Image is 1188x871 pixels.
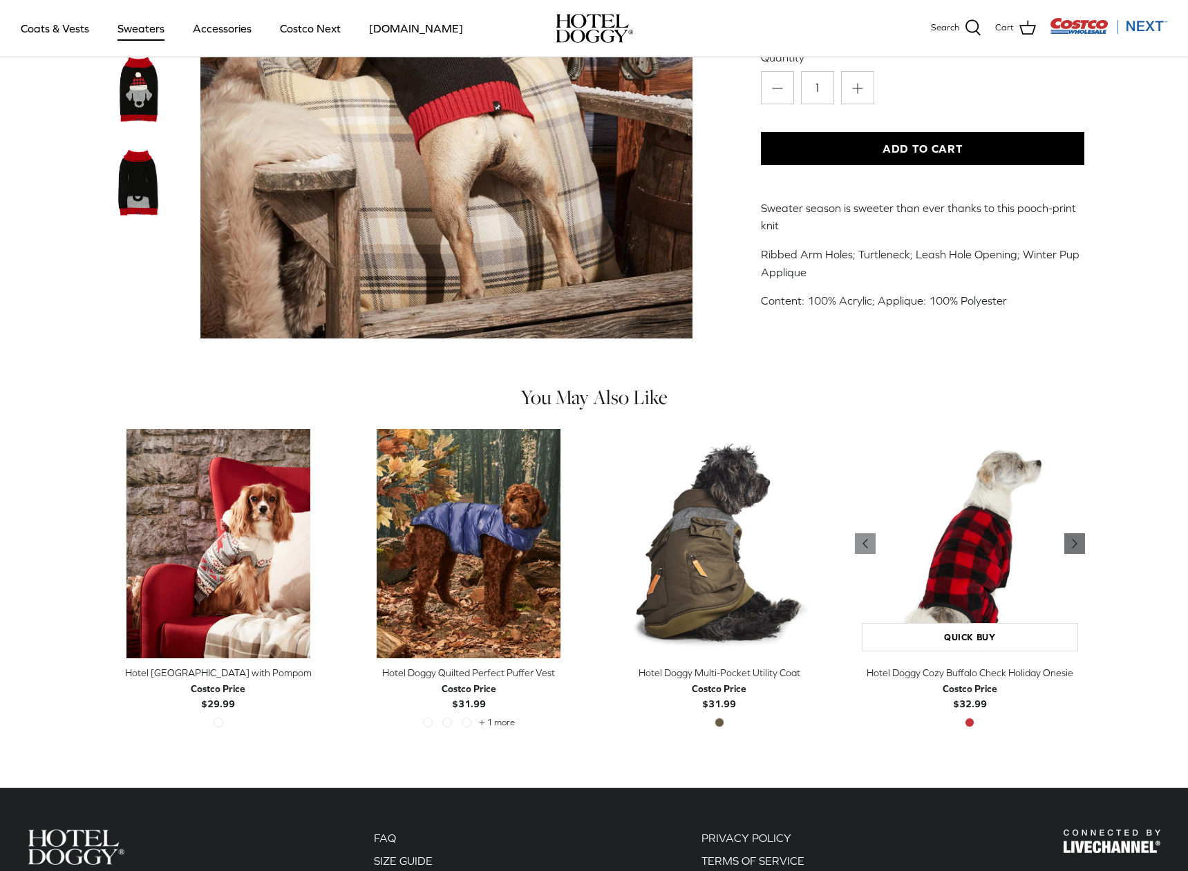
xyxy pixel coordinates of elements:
a: FAQ [374,832,396,844]
a: Hotel Doggy Quilted Perfect Puffer Vest Costco Price$31.99 [354,665,584,711]
img: Costco Next [1050,17,1167,35]
a: Accessories [180,5,264,52]
a: Hotel Doggy Multi-Pocket Utility Coat Costco Price$31.99 [605,665,835,711]
img: Hotel Doggy Costco Next [28,830,124,865]
a: Costco Next [267,5,353,52]
a: hoteldoggy.com hoteldoggycom [556,14,633,43]
a: Sweaters [105,5,177,52]
span: Search [931,21,959,35]
a: Hotel Doggy Cozy Buffalo Check Holiday Onesie Costco Price$32.99 [855,665,1085,711]
div: Hotel [GEOGRAPHIC_DATA] with Pompom [104,665,334,680]
a: Quick buy [862,623,1078,651]
a: Hotel [GEOGRAPHIC_DATA] with Pompom Costco Price$29.99 [104,665,334,711]
p: Sweater season is sweeter than ever thanks to this pooch-print knit [761,200,1085,235]
button: Add to Cart [761,132,1085,165]
img: Hotel Doggy Costco Next [1064,830,1160,854]
a: Search [931,19,981,37]
a: Visit Costco Next [1050,26,1167,37]
div: Hotel Doggy Quilted Perfect Puffer Vest [354,665,584,680]
b: $32.99 [943,681,997,709]
div: Hotel Doggy Cozy Buffalo Check Holiday Onesie [855,665,1085,680]
span: + 1 more [479,718,515,727]
img: hoteldoggycom [556,14,633,43]
input: Quantity [801,71,834,104]
b: $31.99 [692,681,746,709]
div: Costco Price [943,681,997,696]
a: Hotel Doggy Multi-Pocket Utility Coat [605,429,835,659]
span: Cart [995,21,1014,35]
a: Cart [995,19,1036,37]
a: Previous [1064,533,1085,554]
a: Hotel Doggy Fair Isle Sweater with Pompom [104,429,334,659]
p: Ribbed Arm Holes; Turtleneck; Leash Hole Opening; Winter Pup Applique [761,246,1085,281]
div: Costco Price [692,681,746,696]
a: Coats & Vests [8,5,102,52]
a: TERMS OF SERVICE [701,854,804,867]
a: [DOMAIN_NAME] [357,5,475,52]
a: Hotel Doggy Cozy Buffalo Check Holiday Onesie [855,429,1085,659]
p: Content: 100% Acrylic; Applique: 100% Polyester [761,292,1085,310]
a: Thumbnail Link [104,45,173,131]
a: PRIVACY POLICY [701,832,791,844]
h4: You May Also Like [104,387,1085,408]
label: Quantity [761,50,1085,65]
a: Hotel Doggy Quilted Perfect Puffer Vest [354,429,584,659]
b: $31.99 [442,681,496,709]
a: Previous [855,533,876,554]
a: SIZE GUIDE [374,854,433,867]
div: Costco Price [191,681,245,696]
div: Hotel Doggy Multi-Pocket Utility Coat [605,665,835,680]
b: $29.99 [191,681,245,709]
div: Costco Price [442,681,496,696]
a: Thumbnail Link [104,138,173,224]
